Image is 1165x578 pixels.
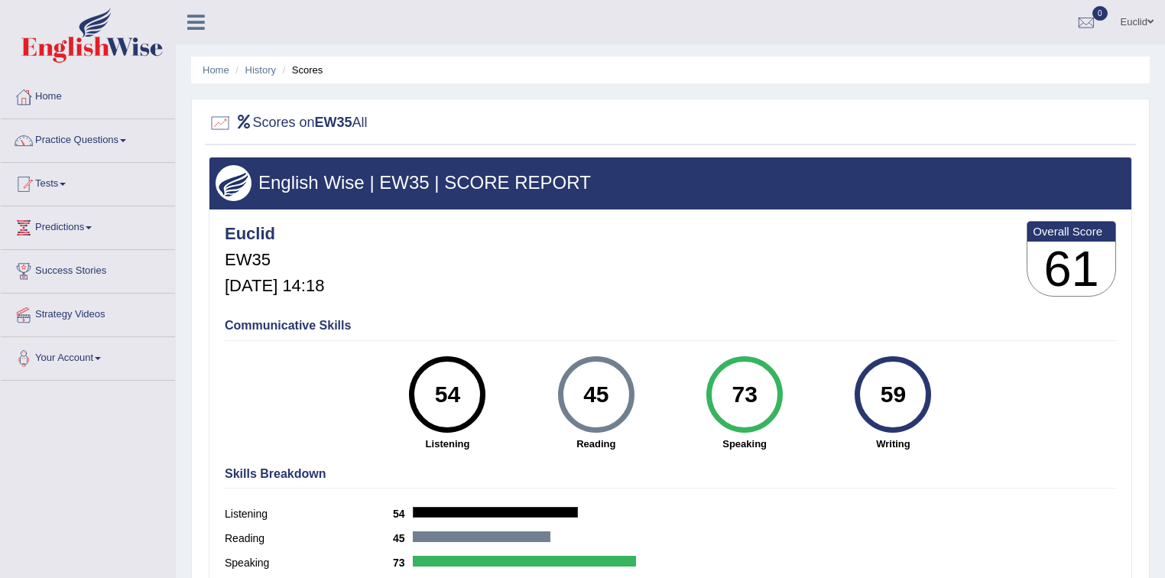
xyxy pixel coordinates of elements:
[225,506,393,522] label: Listening
[225,531,393,547] label: Reading
[203,64,229,76] a: Home
[225,555,393,571] label: Speaking
[225,467,1116,481] h4: Skills Breakdown
[279,63,323,77] li: Scores
[245,64,276,76] a: History
[381,437,514,451] strong: Listening
[1027,242,1115,297] h3: 61
[315,115,352,130] b: EW35
[826,437,959,451] strong: Writing
[1,163,175,201] a: Tests
[1033,225,1110,238] b: Overall Score
[530,437,663,451] strong: Reading
[393,532,413,544] b: 45
[1092,6,1108,21] span: 0
[865,362,921,427] div: 59
[1,294,175,332] a: Strategy Videos
[393,508,413,520] b: 54
[216,165,251,201] img: wings.png
[1,119,175,157] a: Practice Questions
[1,250,175,288] a: Success Stories
[568,362,624,427] div: 45
[225,319,1116,333] h4: Communicative Skills
[225,225,324,243] h4: Euclid
[1,76,175,114] a: Home
[393,557,413,569] b: 73
[678,437,811,451] strong: Speaking
[225,277,324,295] h5: [DATE] 14:18
[225,251,324,269] h5: EW35
[1,337,175,375] a: Your Account
[420,362,475,427] div: 54
[1,206,175,245] a: Predictions
[716,362,772,427] div: 73
[209,112,368,135] h2: Scores on All
[216,173,1125,193] h3: English Wise | EW35 | SCORE REPORT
